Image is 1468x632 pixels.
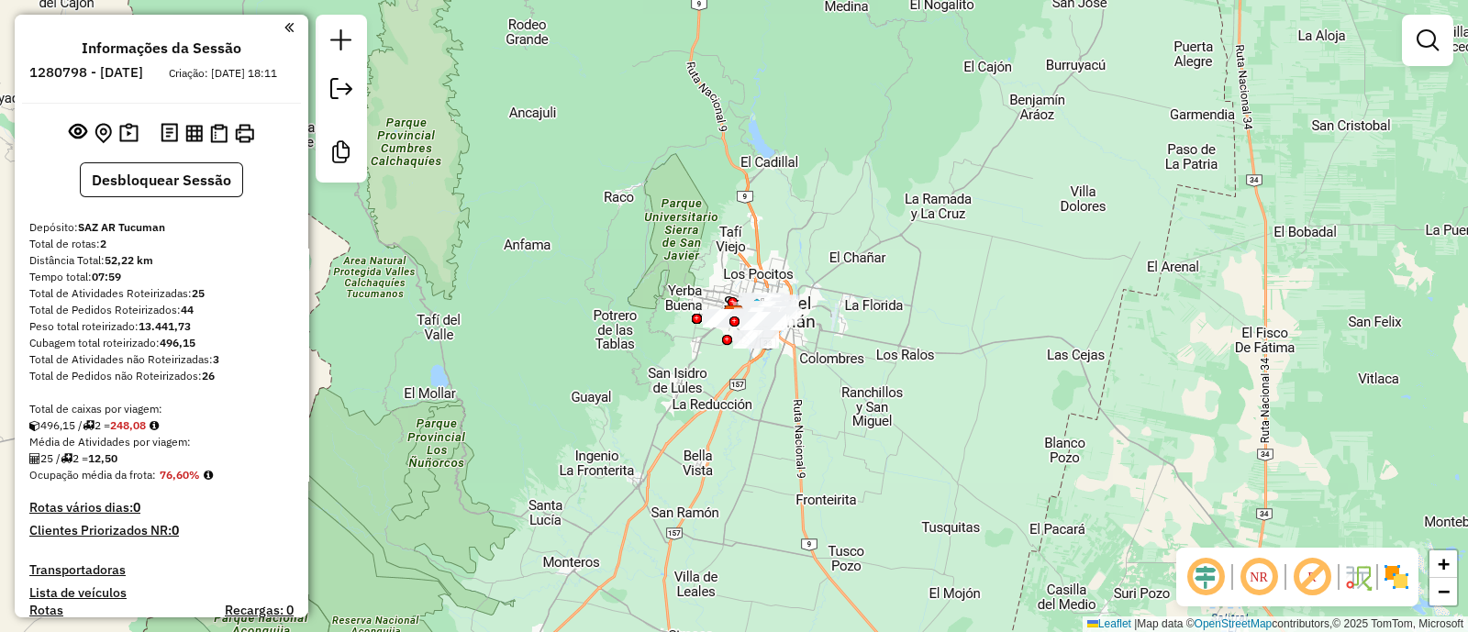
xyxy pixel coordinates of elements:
[213,352,219,366] strong: 3
[231,120,258,147] button: Imprimir Rotas
[29,236,294,252] div: Total de rotas:
[29,401,294,417] div: Total de caixas por viagem:
[61,453,72,464] i: Total de rotas
[1184,555,1228,599] span: Ocultar deslocamento
[160,336,195,349] strong: 496,15
[323,134,360,175] a: Criar modelo
[1087,617,1131,630] a: Leaflet
[284,17,294,38] a: Clique aqui para minimizar o painel
[29,603,63,618] a: Rotas
[29,285,294,302] div: Total de Atividades Roteirizadas:
[88,451,117,465] strong: 12,50
[29,417,294,434] div: 496,15 / 2 =
[733,330,779,349] div: Atividade não roteirizada - WAL MART ARGENTINA S.R.L.
[703,309,749,327] div: Atividade não roteirizada - SUP. MAYORISTA MAKRO S.A.
[1382,562,1411,592] img: Exibir/Ocultar setores
[206,120,231,147] button: Visualizar Romaneio
[204,470,213,481] em: Média calculada utilizando a maior ocupação (%Peso ou %Cubagem) de cada rota da sessão. Rotas cro...
[29,523,294,538] h4: Clientes Priorizados NR:
[1438,580,1450,603] span: −
[1134,617,1137,630] span: |
[1290,555,1334,599] span: Exibir rótulo
[29,252,294,269] div: Distância Total:
[29,453,40,464] i: Total de Atividades
[157,119,182,148] button: Logs desbloquear sessão
[225,603,294,618] h4: Recargas: 0
[105,253,153,267] strong: 52,22 km
[139,319,191,333] strong: 13.441,73
[29,219,294,236] div: Depósito:
[161,65,284,82] div: Criação: [DATE] 18:11
[29,434,294,450] div: Média de Atividades por viagem:
[116,119,142,148] button: Painel de Sugestão
[92,270,121,283] strong: 07:59
[1195,617,1273,630] a: OpenStreetMap
[133,499,140,516] strong: 0
[181,303,194,316] strong: 44
[110,418,146,432] strong: 248,08
[1429,578,1457,605] a: Zoom out
[29,562,294,578] h4: Transportadoras
[1438,552,1450,575] span: +
[29,420,40,431] i: Cubagem total roteirizado
[202,369,215,383] strong: 26
[722,305,746,328] img: SAZ AR Tucuman
[745,297,769,321] img: UDC - Tucuman
[29,351,294,368] div: Total de Atividades não Roteirizadas:
[29,450,294,467] div: 25 / 2 =
[1409,22,1446,59] a: Exibir filtros
[80,162,243,197] button: Desbloquear Sessão
[182,120,206,145] button: Visualizar relatório de Roteirização
[1237,555,1281,599] span: Ocultar NR
[1343,562,1373,592] img: Fluxo de ruas
[100,237,106,250] strong: 2
[172,522,179,538] strong: 0
[78,220,165,234] strong: SAZ AR Tucuman
[29,500,294,516] h4: Rotas vários dias:
[29,269,294,285] div: Tempo total:
[29,585,294,601] h4: Lista de veículos
[29,64,143,81] h6: 1280798 - [DATE]
[29,302,294,318] div: Total de Pedidos Roteirizados:
[29,335,294,351] div: Cubagem total roteirizado:
[1083,616,1468,632] div: Map data © contributors,© 2025 TomTom, Microsoft
[192,286,205,300] strong: 25
[29,318,294,335] div: Peso total roteirizado:
[160,468,200,482] strong: 76,60%
[83,420,95,431] i: Total de rotas
[1429,550,1457,578] a: Zoom in
[323,71,360,112] a: Exportar sessão
[82,39,241,57] h4: Informações da Sessão
[65,118,91,148] button: Exibir sessão original
[323,22,360,63] a: Nova sessão e pesquisa
[740,312,786,330] div: Atividade não roteirizada - CENCOSUD S.A.
[29,468,156,482] span: Ocupação média da frota:
[150,420,159,431] i: Meta Caixas/viagem: 251,72 Diferença: -3,65
[29,368,294,384] div: Total de Pedidos não Roteirizados:
[91,119,116,148] button: Centralizar mapa no depósito ou ponto de apoio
